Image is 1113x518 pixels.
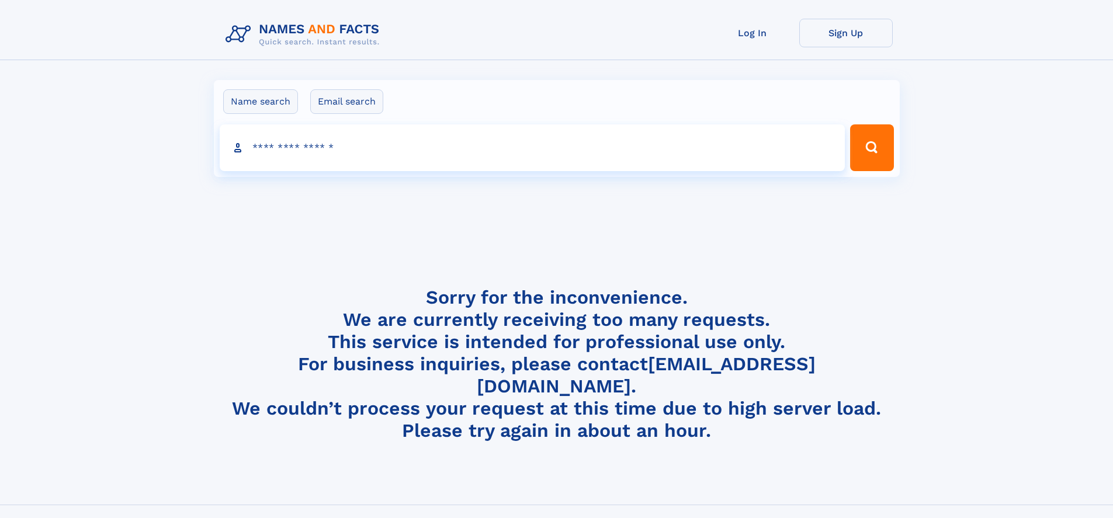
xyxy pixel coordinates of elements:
[221,286,893,442] h4: Sorry for the inconvenience. We are currently receiving too many requests. This service is intend...
[477,353,816,397] a: [EMAIL_ADDRESS][DOMAIN_NAME]
[850,124,893,171] button: Search Button
[310,89,383,114] label: Email search
[799,19,893,47] a: Sign Up
[223,89,298,114] label: Name search
[221,19,389,50] img: Logo Names and Facts
[706,19,799,47] a: Log In
[220,124,845,171] input: search input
